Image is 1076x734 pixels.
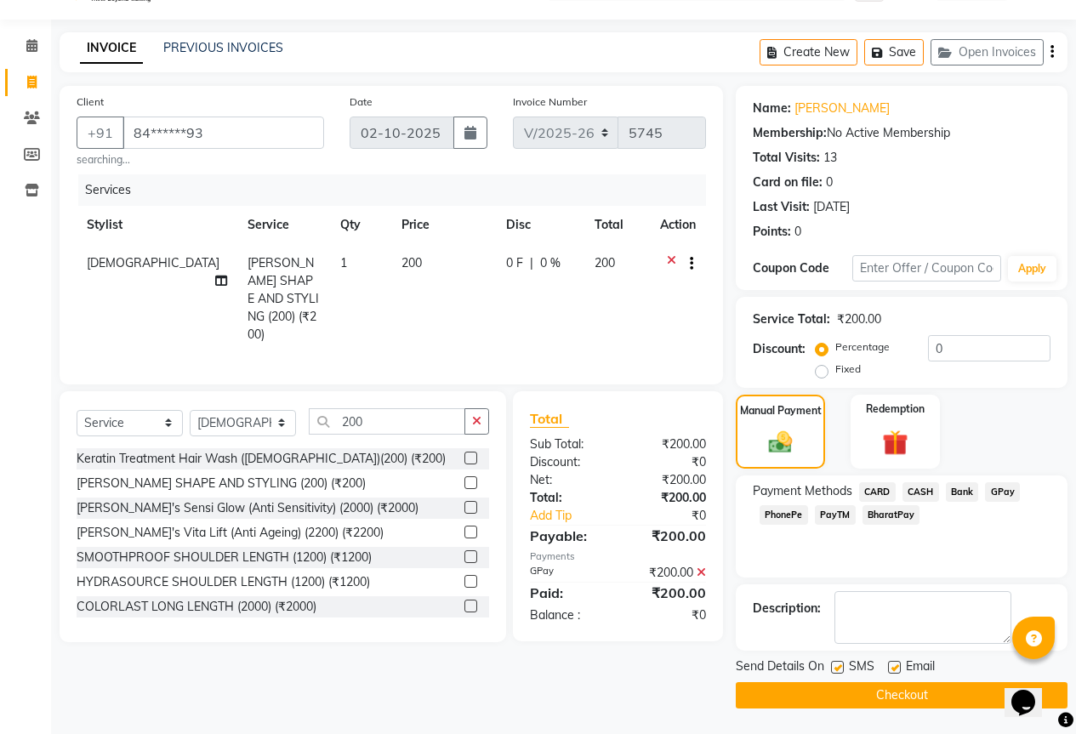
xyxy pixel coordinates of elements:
[77,94,104,110] label: Client
[530,254,533,272] span: |
[77,117,124,149] button: +91
[77,206,237,244] th: Stylist
[530,410,569,428] span: Total
[826,174,833,191] div: 0
[77,450,446,468] div: Keratin Treatment Hair Wash ([DEMOGRAPHIC_DATA])(200) (₹200)
[866,401,925,417] label: Redemption
[496,206,584,244] th: Disc
[874,427,916,458] img: _gift.svg
[77,549,372,566] div: SMOOTHPROOF SHOULDER LENGTH (1200) (₹1200)
[753,340,806,358] div: Discount:
[78,174,719,206] div: Services
[340,255,347,270] span: 1
[77,573,370,591] div: HYDRASOURCE SHOULDER LENGTH (1200) (₹1200)
[931,39,1044,65] button: Open Invoices
[835,361,861,377] label: Fixed
[736,682,1067,708] button: Checkout
[517,471,618,489] div: Net:
[80,33,143,64] a: INVOICE
[77,499,418,517] div: [PERSON_NAME]'s Sensi Glow (Anti Sensitivity) (2000) (₹2000)
[517,507,635,525] a: Add Tip
[753,310,830,328] div: Service Total:
[506,254,523,272] span: 0 F
[595,255,615,270] span: 200
[584,206,650,244] th: Total
[753,124,1050,142] div: No Active Membership
[540,254,561,272] span: 0 %
[618,471,719,489] div: ₹200.00
[77,152,324,168] small: searching...
[849,657,874,679] span: SMS
[946,482,979,502] span: Bank
[815,505,856,525] span: PayTM
[835,339,890,355] label: Percentage
[753,482,852,500] span: Payment Methods
[794,100,890,117] a: [PERSON_NAME]
[248,255,319,342] span: [PERSON_NAME] SHAPE AND STYLING (200) (₹200)
[391,206,496,244] th: Price
[753,174,823,191] div: Card on file:
[753,259,852,277] div: Coupon Code
[401,255,422,270] span: 200
[753,198,810,216] div: Last Visit:
[330,206,391,244] th: Qty
[740,403,822,418] label: Manual Payment
[517,453,618,471] div: Discount:
[1005,666,1059,717] iframe: chat widget
[794,223,801,241] div: 0
[837,310,881,328] div: ₹200.00
[985,482,1020,502] span: GPay
[618,435,719,453] div: ₹200.00
[852,255,1001,282] input: Enter Offer / Coupon Code
[753,149,820,167] div: Total Visits:
[635,507,719,525] div: ₹0
[122,117,324,149] input: Search by Name/Mobile/Email/Code
[77,524,384,542] div: [PERSON_NAME]'s Vita Lift (Anti Ageing) (2200) (₹2200)
[1008,256,1056,282] button: Apply
[753,600,821,617] div: Description:
[618,583,719,603] div: ₹200.00
[618,453,719,471] div: ₹0
[864,39,924,65] button: Save
[813,198,850,216] div: [DATE]
[753,100,791,117] div: Name:
[513,94,587,110] label: Invoice Number
[906,657,935,679] span: Email
[309,408,465,435] input: Search or Scan
[618,526,719,546] div: ₹200.00
[517,583,618,603] div: Paid:
[823,149,837,167] div: 13
[618,606,719,624] div: ₹0
[77,475,366,492] div: [PERSON_NAME] SHAPE AND STYLING (200) (₹200)
[760,39,857,65] button: Create New
[163,40,283,55] a: PREVIOUS INVOICES
[517,489,618,507] div: Total:
[753,124,827,142] div: Membership:
[237,206,330,244] th: Service
[517,606,618,624] div: Balance :
[902,482,939,502] span: CASH
[530,549,706,564] div: Payments
[761,429,800,456] img: _cash.svg
[87,255,219,270] span: [DEMOGRAPHIC_DATA]
[77,598,316,616] div: COLORLAST LONG LENGTH (2000) (₹2000)
[736,657,824,679] span: Send Details On
[350,94,373,110] label: Date
[859,482,896,502] span: CARD
[517,526,618,546] div: Payable:
[618,489,719,507] div: ₹200.00
[650,206,706,244] th: Action
[753,223,791,241] div: Points:
[517,435,618,453] div: Sub Total:
[618,564,719,582] div: ₹200.00
[760,505,808,525] span: PhonePe
[517,564,618,582] div: GPay
[863,505,920,525] span: BharatPay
